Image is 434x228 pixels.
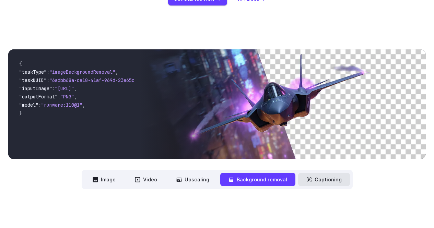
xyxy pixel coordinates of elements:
[19,77,47,83] span: "taskUUID"
[298,173,350,186] button: Captioning
[127,173,165,186] button: Video
[82,102,85,108] span: ,
[19,110,22,116] span: }
[84,173,124,186] button: Image
[19,102,38,108] span: "model"
[74,94,77,100] span: ,
[115,69,118,75] span: ,
[60,94,74,100] span: "PNG"
[58,94,60,100] span: :
[19,61,22,67] span: {
[74,85,77,92] span: ,
[49,69,115,75] span: "imageBackgroundRemoval"
[38,102,41,108] span: :
[49,77,154,83] span: "6adbb68a-ca18-41af-969d-23e65cc2729c"
[19,85,52,92] span: "inputImage"
[41,102,82,108] span: "runware:110@1"
[19,94,58,100] span: "outputFormat"
[168,173,218,186] button: Upscaling
[52,85,55,92] span: :
[55,85,74,92] span: "[URL]"
[47,77,49,83] span: :
[47,69,49,75] span: :
[140,49,426,159] img: Futuristic stealth jet streaking through a neon-lit cityscape with glowing purple exhaust
[220,173,295,186] button: Background removal
[19,69,47,75] span: "taskType"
